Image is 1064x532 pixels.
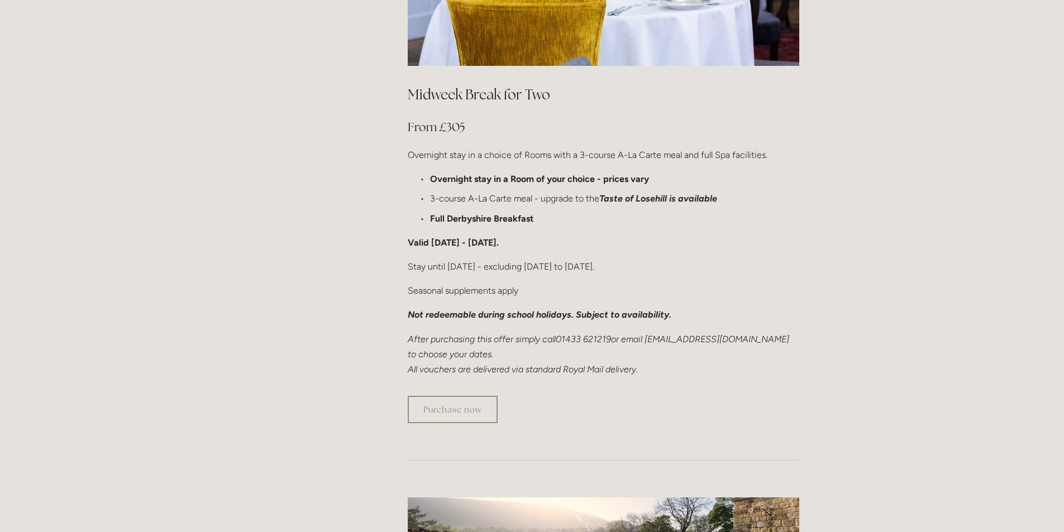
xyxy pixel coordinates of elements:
em: Not redeemable during school holidays. Subject to availability. [408,309,671,320]
avayaelement: 01433 621219 [556,334,611,344]
p: 3-course A-La Carte meal - upgrade to the [430,191,799,206]
strong: Valid [DATE] - [DATE]. [408,237,499,248]
p: Stay until [DATE] - excluding [DATE] to [DATE]. [408,259,799,274]
em: After purchasing this offer simply call or email [EMAIL_ADDRESS][DOMAIN_NAME] to choose your date... [408,334,791,375]
em: Taste of Losehill is available [599,193,717,204]
strong: Overnight stay in a Room of your choice - prices vary [430,174,649,184]
p: Seasonal supplements apply [408,283,799,298]
h3: From £305 [408,116,799,138]
h2: Midweek Break for Two [408,85,799,104]
p: Overnight stay in a choice of Rooms with a 3-course A-La Carte meal and full Spa facilities. [408,147,799,162]
strong: Full Derbyshire Breakfast [430,213,533,224]
a: Purchase now [408,396,498,423]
